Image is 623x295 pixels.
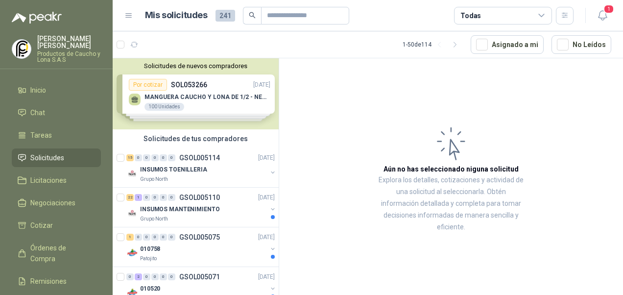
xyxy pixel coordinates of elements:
[113,129,279,148] div: Solicitudes de tus compradores
[140,165,207,174] p: INSUMOS TOENILLERIA
[143,154,150,161] div: 0
[12,40,31,58] img: Company Logo
[12,126,101,145] a: Tareas
[151,154,159,161] div: 0
[12,239,101,268] a: Órdenes de Compra
[140,175,168,183] p: Grupo North
[594,7,611,25] button: 1
[143,234,150,241] div: 0
[140,255,157,263] p: Patojito
[151,194,159,201] div: 0
[30,152,64,163] span: Solicitudes
[140,215,168,223] p: Grupo North
[30,85,46,96] span: Inicio
[12,171,101,190] a: Licitaciones
[30,130,52,141] span: Tareas
[377,174,525,233] p: Explora los detalles, cotizaciones y actividad de una solicitud al seleccionarla. Obtén informaci...
[30,243,92,264] span: Órdenes de Compra
[249,12,256,19] span: search
[168,273,175,280] div: 0
[30,107,45,118] span: Chat
[126,207,138,219] img: Company Logo
[126,234,134,241] div: 1
[126,194,134,201] div: 22
[135,234,142,241] div: 0
[160,154,167,161] div: 0
[383,164,519,174] h3: Aún no has seleccionado niguna solicitud
[126,154,134,161] div: 15
[551,35,611,54] button: No Leídos
[37,35,101,49] p: [PERSON_NAME] [PERSON_NAME]
[216,10,235,22] span: 241
[179,154,220,161] p: GSOL005114
[471,35,544,54] button: Asignado a mi
[12,272,101,291] a: Remisiones
[168,194,175,201] div: 0
[168,154,175,161] div: 0
[140,205,219,214] p: INSUMOS MANTENIMIENTO
[135,154,142,161] div: 0
[179,273,220,280] p: GSOL005071
[160,273,167,280] div: 0
[12,81,101,99] a: Inicio
[258,153,275,163] p: [DATE]
[113,58,279,129] div: Solicitudes de nuevos compradoresPor cotizarSOL053266[DATE] MANGUERA CAUCHO Y LONA DE 1/2 - NEGRA...
[12,103,101,122] a: Chat
[258,233,275,242] p: [DATE]
[258,272,275,282] p: [DATE]
[12,194,101,212] a: Negociaciones
[126,192,277,223] a: 22 1 0 0 0 0 GSOL005110[DATE] Company LogoINSUMOS MANTENIMIENTOGrupo North
[168,234,175,241] div: 0
[160,194,167,201] div: 0
[37,51,101,63] p: Productos de Caucho y Lona S.A.S
[12,148,101,167] a: Solicitudes
[126,231,277,263] a: 1 0 0 0 0 0 GSOL005075[DATE] Company Logo010758Patojito
[30,175,67,186] span: Licitaciones
[151,273,159,280] div: 0
[603,4,614,14] span: 1
[117,62,275,70] button: Solicitudes de nuevos compradores
[126,247,138,259] img: Company Logo
[135,194,142,201] div: 1
[143,194,150,201] div: 0
[30,197,75,208] span: Negociaciones
[12,12,62,24] img: Logo peakr
[160,234,167,241] div: 0
[151,234,159,241] div: 0
[179,194,220,201] p: GSOL005110
[30,276,67,287] span: Remisiones
[126,152,277,183] a: 15 0 0 0 0 0 GSOL005114[DATE] Company LogoINSUMOS TOENILLERIAGrupo North
[12,216,101,235] a: Cotizar
[140,284,160,294] p: 010520
[126,273,134,280] div: 0
[135,273,142,280] div: 2
[145,8,208,23] h1: Mis solicitudes
[258,193,275,202] p: [DATE]
[143,273,150,280] div: 0
[179,234,220,241] p: GSOL005075
[403,37,463,52] div: 1 - 50 de 114
[126,168,138,179] img: Company Logo
[30,220,53,231] span: Cotizar
[140,245,160,254] p: 010758
[460,10,481,21] div: Todas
